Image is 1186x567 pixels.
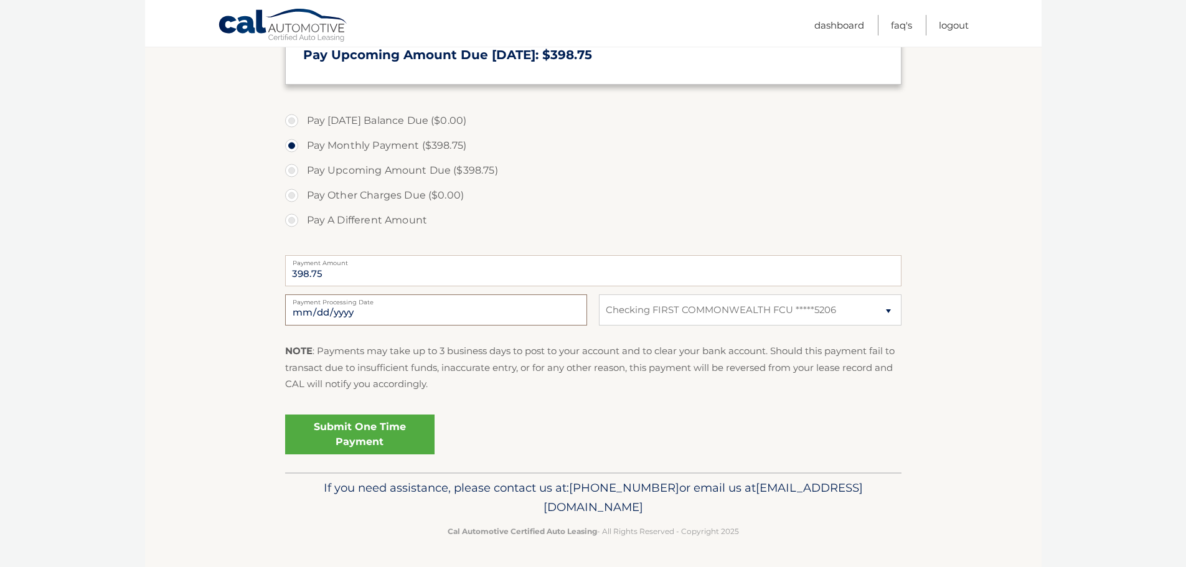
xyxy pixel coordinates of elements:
[218,8,349,44] a: Cal Automotive
[285,255,901,286] input: Payment Amount
[285,294,587,326] input: Payment Date
[293,478,893,518] p: If you need assistance, please contact us at: or email us at
[814,15,864,35] a: Dashboard
[285,133,901,158] label: Pay Monthly Payment ($398.75)
[569,480,679,495] span: [PHONE_NUMBER]
[285,183,901,208] label: Pay Other Charges Due ($0.00)
[285,208,901,233] label: Pay A Different Amount
[303,47,883,63] h3: Pay Upcoming Amount Due [DATE]: $398.75
[285,255,901,265] label: Payment Amount
[285,345,313,357] strong: NOTE
[293,525,893,538] p: - All Rights Reserved - Copyright 2025
[285,158,901,183] label: Pay Upcoming Amount Due ($398.75)
[285,343,901,392] p: : Payments may take up to 3 business days to post to your account and to clear your bank account....
[285,108,901,133] label: Pay [DATE] Balance Due ($0.00)
[285,415,435,454] a: Submit One Time Payment
[939,15,969,35] a: Logout
[285,294,587,304] label: Payment Processing Date
[891,15,912,35] a: FAQ's
[448,527,597,536] strong: Cal Automotive Certified Auto Leasing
